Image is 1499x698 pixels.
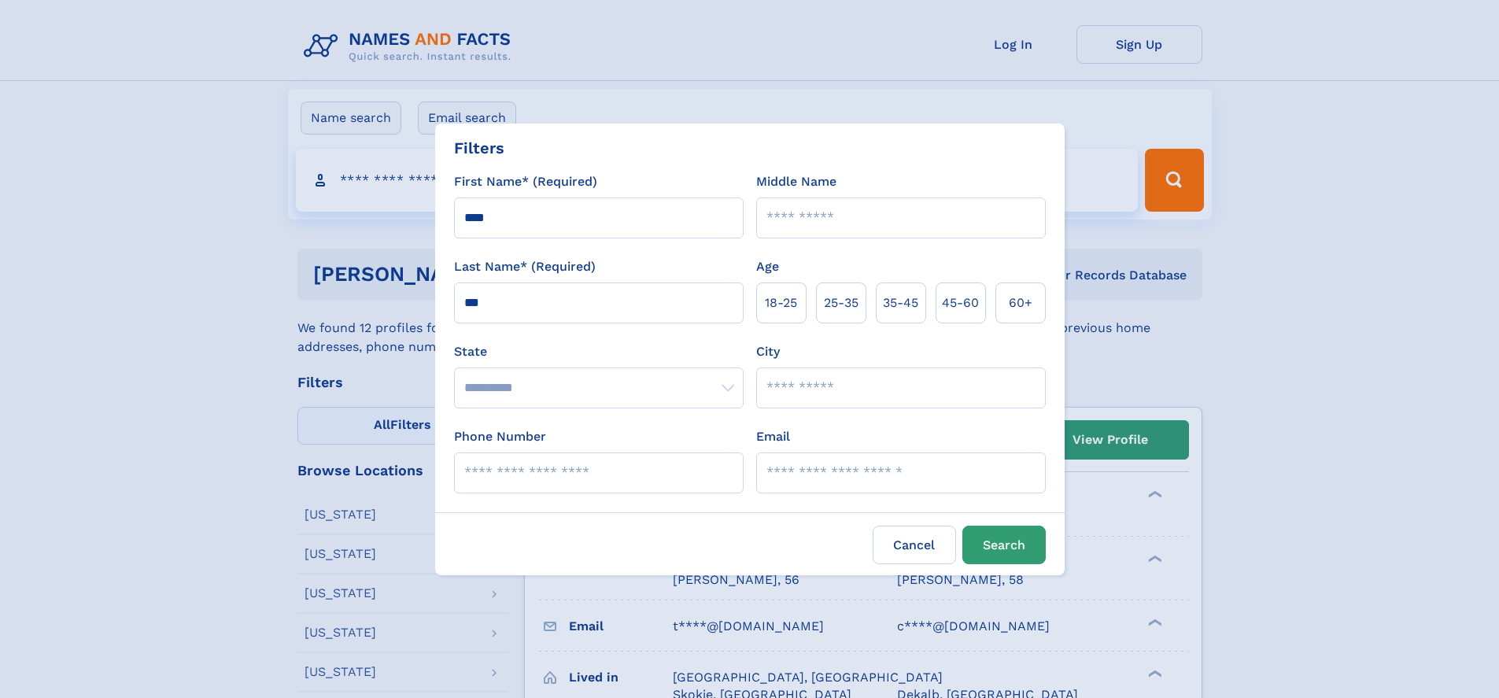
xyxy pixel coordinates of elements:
[756,172,836,191] label: Middle Name
[454,257,596,276] label: Last Name* (Required)
[756,427,790,446] label: Email
[454,172,597,191] label: First Name* (Required)
[454,342,744,361] label: State
[883,294,918,312] span: 35‑45
[873,526,956,564] label: Cancel
[454,427,546,446] label: Phone Number
[756,342,780,361] label: City
[454,136,504,160] div: Filters
[756,257,779,276] label: Age
[765,294,797,312] span: 18‑25
[1009,294,1032,312] span: 60+
[824,294,858,312] span: 25‑35
[942,294,979,312] span: 45‑60
[962,526,1046,564] button: Search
